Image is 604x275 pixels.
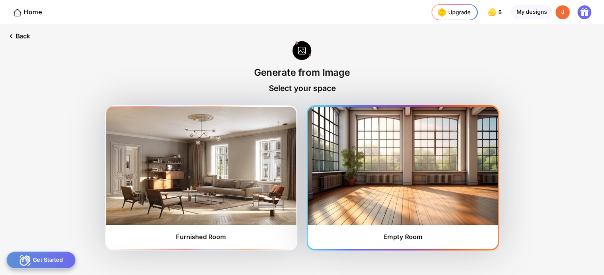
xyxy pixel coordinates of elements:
[176,233,226,241] div: Furnished Room
[555,5,570,20] div: J
[269,83,336,93] div: Select your space
[6,251,76,269] div: Get Started
[498,9,503,16] span: 5
[383,233,423,241] div: Empty Room
[13,8,42,17] div: Home
[106,107,296,225] img: furnishedRoom1.jpg
[308,107,497,225] img: furnishedRoom2.jpg
[435,6,448,19] img: upgrade-nav-btn-icon.gif
[511,5,552,20] div: My designs
[435,6,471,19] div: Upgrade
[254,66,350,78] div: Generate from Image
